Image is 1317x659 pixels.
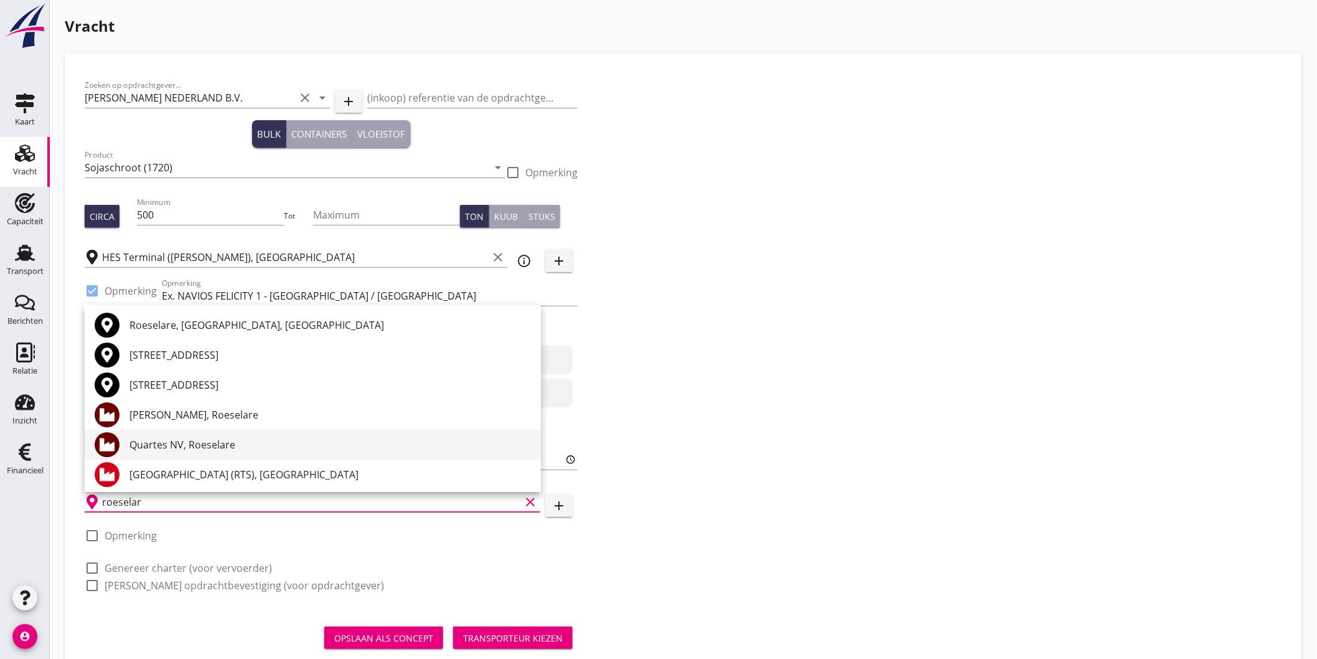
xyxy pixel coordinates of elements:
[525,166,578,179] label: Opmerking
[7,467,44,475] div: Financieel
[523,495,538,510] i: clear
[129,318,531,333] div: Roeselare, [GEOGRAPHIC_DATA], [GEOGRAPHIC_DATA]
[105,579,384,592] label: [PERSON_NAME] opdrachtbevestiging (voor opdrachtgever)
[90,210,115,223] div: Circa
[85,205,120,227] button: Circa
[523,205,560,227] button: Stuks
[12,624,37,649] i: account_circle
[298,90,312,105] i: clear
[494,210,518,223] div: Kuub
[162,286,578,306] input: Opmerking
[129,437,531,452] div: Quartes NV, Roeselare
[463,632,563,645] div: Transporteur kiezen
[129,377,531,392] div: [STREET_ADDRESS]
[7,267,44,275] div: Transport
[12,367,37,375] div: Relatie
[65,15,1302,37] h1: Vracht
[358,127,406,141] div: Vloeistof
[489,205,523,227] button: Kuub
[105,285,157,297] label: Opmerking
[102,492,520,512] input: Losplaats
[2,3,47,49] img: logo-small.a267ee39.svg
[551,254,566,268] i: add
[102,247,488,267] input: Laadplaats
[257,127,281,141] div: Bulk
[341,94,356,109] i: add
[551,498,566,513] i: add
[7,317,43,325] div: Berichten
[528,210,555,223] div: Stuks
[129,467,531,482] div: [GEOGRAPHIC_DATA] (RTS), [GEOGRAPHIC_DATA]
[460,205,489,227] button: Ton
[129,348,531,363] div: [STREET_ADDRESS]
[334,632,433,645] div: Opslaan als concept
[252,120,286,148] button: Bulk
[490,250,505,265] i: clear
[490,160,505,175] i: arrow_drop_down
[315,90,330,105] i: arrow_drop_down
[517,254,532,268] i: info_outline
[324,627,443,649] button: Opslaan als concept
[453,627,573,649] button: Transporteur kiezen
[12,417,37,425] div: Inzicht
[465,210,484,223] div: Ton
[313,205,460,225] input: Maximum
[353,120,411,148] button: Vloeistof
[85,88,295,108] input: Zoeken op opdrachtgever...
[85,158,488,178] input: Product
[137,205,284,225] input: Minimum
[286,120,353,148] button: Containers
[105,529,157,542] label: Opmerking
[129,407,531,422] div: [PERSON_NAME], Roeselare
[367,88,578,108] input: (inkoop) referentie van de opdrachtgever
[105,562,272,574] label: Genereer charter (voor vervoerder)
[15,118,35,126] div: Kaart
[284,211,313,222] div: Tot
[13,168,37,176] div: Vracht
[291,127,347,141] div: Containers
[7,217,44,225] div: Capaciteit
